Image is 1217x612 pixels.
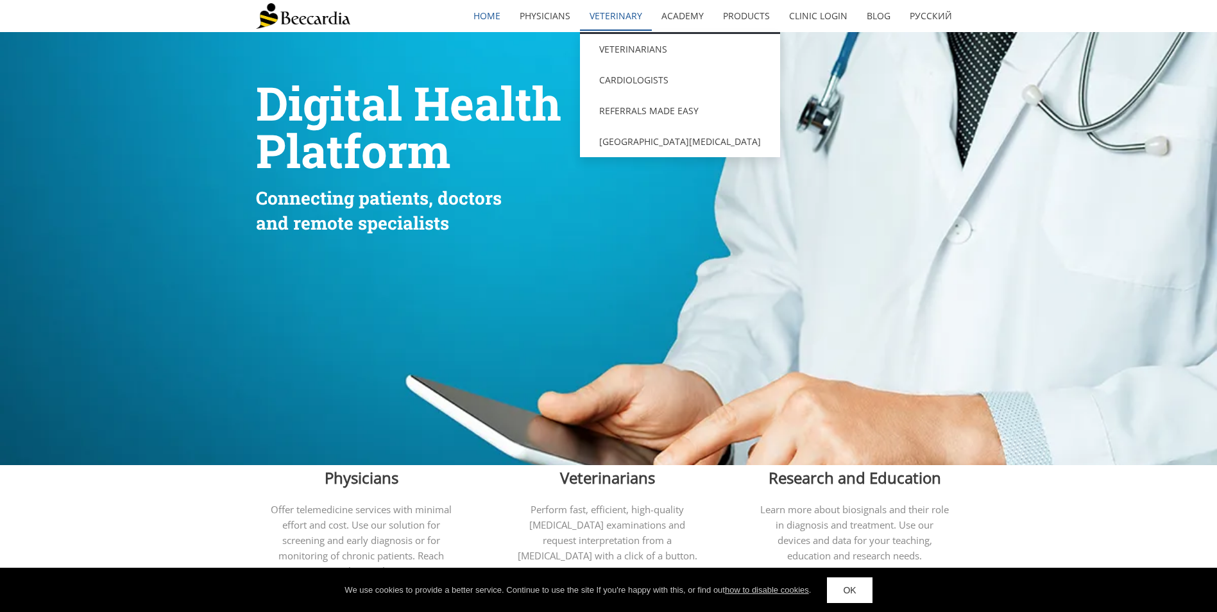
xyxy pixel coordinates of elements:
a: Veterinarians [580,34,780,65]
a: Veterinary [580,1,652,31]
a: home [464,1,510,31]
span: Veterinarians [560,467,655,488]
span: and remote specialists [256,211,449,235]
a: Academy [652,1,713,31]
a: Physicians [510,1,580,31]
span: Perform fast, efficient, high-quality [MEDICAL_DATA] examinations and request interpretation from... [518,503,697,562]
a: Blog [857,1,900,31]
a: Русский [900,1,962,31]
img: Beecardia [256,3,350,29]
div: We use cookies to provide a better service. Continue to use the site If you're happy with this, o... [345,584,811,597]
span: Research and Education [769,467,941,488]
span: Digital Health [256,72,561,133]
a: Products [713,1,779,31]
a: Referrals Made Easy [580,96,780,126]
a: Cardiologists [580,65,780,96]
span: Offer telemedicine services with minimal effort and cost. Use our solution for screening and earl... [271,503,452,593]
a: Clinic Login [779,1,857,31]
span: Platform [256,120,450,181]
span: Learn more about biosignals and their role in diagnosis and treatment. Use our devices and data f... [760,503,949,562]
span: Physicians [325,467,398,488]
a: [GEOGRAPHIC_DATA][MEDICAL_DATA] [580,126,780,157]
a: OK [827,577,872,603]
a: how to disable cookies [725,585,809,595]
span: Connecting patients, doctors [256,186,502,210]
